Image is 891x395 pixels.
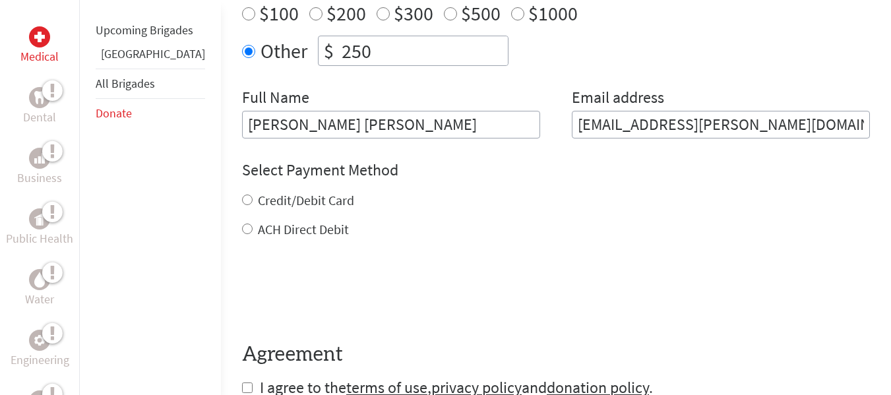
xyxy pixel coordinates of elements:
label: Other [261,36,307,66]
img: Dental [34,91,45,104]
a: Upcoming Brigades [96,22,193,38]
img: Public Health [34,212,45,226]
iframe: reCAPTCHA [242,265,443,317]
p: Public Health [6,229,73,248]
input: Your Email [572,111,870,138]
div: Medical [29,26,50,47]
p: Dental [23,108,56,127]
label: $500 [461,1,501,26]
div: Business [29,148,50,169]
li: Upcoming Brigades [96,16,205,45]
p: Medical [20,47,59,66]
img: Medical [34,32,45,42]
p: Engineering [11,351,69,369]
label: $300 [394,1,433,26]
h4: Select Payment Method [242,160,870,181]
label: $100 [259,1,299,26]
a: All Brigades [96,76,155,91]
img: Business [34,153,45,164]
li: All Brigades [96,69,205,99]
a: Donate [96,106,132,121]
li: Donate [96,99,205,128]
p: Water [25,290,54,309]
label: Credit/Debit Card [258,192,354,208]
a: DentalDental [23,87,56,127]
li: Panama [96,45,205,69]
p: Business [17,169,62,187]
div: $ [319,36,339,65]
div: Engineering [29,330,50,351]
a: BusinessBusiness [17,148,62,187]
label: ACH Direct Debit [258,221,349,237]
input: Enter Amount [339,36,508,65]
div: Public Health [29,208,50,229]
label: $200 [326,1,366,26]
label: Email address [572,87,664,111]
div: Dental [29,87,50,108]
img: Water [34,272,45,287]
label: Full Name [242,87,309,111]
h4: Agreement [242,343,870,367]
a: MedicalMedical [20,26,59,66]
input: Enter Full Name [242,111,540,138]
a: WaterWater [25,269,54,309]
a: [GEOGRAPHIC_DATA] [101,46,205,61]
img: Engineering [34,335,45,346]
div: Water [29,269,50,290]
label: $1000 [528,1,578,26]
a: Public HealthPublic Health [6,208,73,248]
a: EngineeringEngineering [11,330,69,369]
